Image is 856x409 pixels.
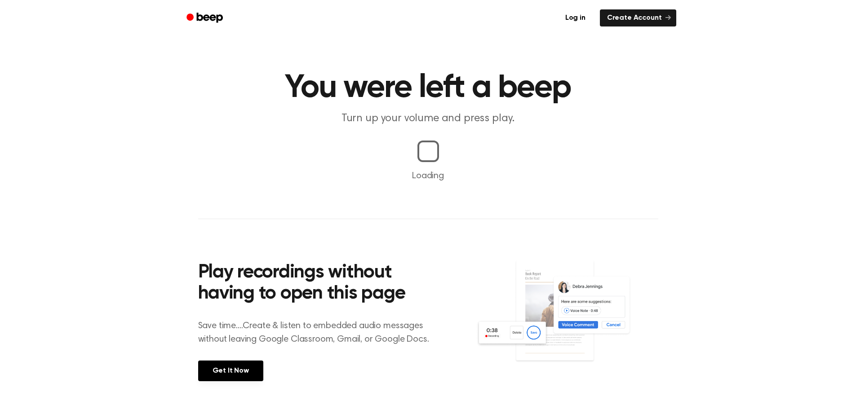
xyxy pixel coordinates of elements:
a: Beep [180,9,231,27]
a: Create Account [600,9,676,26]
p: Turn up your volume and press play. [256,111,601,126]
a: Log in [556,8,594,28]
p: Loading [11,169,845,183]
img: Voice Comments on Docs and Recording Widget [476,259,658,380]
h2: Play recordings without having to open this page [198,262,440,305]
h1: You were left a beep [198,72,658,104]
a: Get It Now [198,361,263,381]
p: Save time....Create & listen to embedded audio messages without leaving Google Classroom, Gmail, ... [198,319,440,346]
